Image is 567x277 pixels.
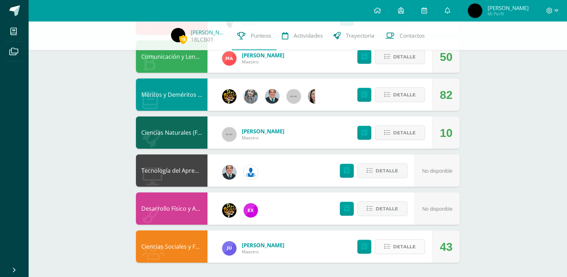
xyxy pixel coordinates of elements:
[136,116,207,149] div: Ciencias Naturales (Física Fundamental)
[468,4,482,18] img: 2f046f4523e7552fc62f74ed53b3d6b1.png
[242,59,284,65] span: Maestro
[136,78,207,111] div: Méritos y Deméritos 3ro. Básico "D"
[136,192,207,225] div: Desarrollo Físico y Artístico (Extracurricular)
[277,22,328,50] a: Actividades
[422,168,453,174] span: No disponible
[393,126,416,139] span: Detalle
[357,201,407,216] button: Detalle
[393,88,416,101] span: Detalle
[136,154,207,187] div: Tecnología del Aprendizaje y la Comunicación (TIC)
[375,125,425,140] button: Detalle
[376,164,398,177] span: Detalle
[222,241,236,255] img: 0261123e46d54018888246571527a9cf.png
[328,22,380,50] a: Trayectoria
[179,35,187,44] span: 18
[440,117,453,149] div: 10
[287,89,301,104] img: 60x60
[222,89,236,104] img: eda3c0d1caa5ac1a520cf0290d7c6ae4.png
[136,40,207,73] div: Comunicación y Lenguaje, Idioma Español
[488,4,529,11] span: [PERSON_NAME]
[265,89,279,104] img: 2306758994b507d40baaa54be1d4aa7e.png
[244,165,258,180] img: 6ed6846fa57649245178fca9fc9a58dd.png
[136,230,207,263] div: Ciencias Sociales y Formación Ciudadana e Interculturalidad
[222,203,236,218] img: 21dcd0747afb1b787494880446b9b401.png
[242,128,284,135] span: [PERSON_NAME]
[294,32,323,39] span: Actividades
[375,87,425,102] button: Detalle
[488,11,529,17] span: Mi Perfil
[440,41,453,73] div: 50
[346,32,375,39] span: Trayectoria
[393,240,416,253] span: Detalle
[222,127,236,142] img: 60x60
[244,203,258,218] img: ce84f7dabd80ed5f5aa83b4480291ac6.png
[222,165,236,180] img: 2306758994b507d40baaa54be1d4aa7e.png
[440,231,453,263] div: 43
[242,135,284,141] span: Maestro
[375,239,425,254] button: Detalle
[393,50,416,63] span: Detalle
[422,206,453,212] span: No disponible
[380,22,430,50] a: Contactos
[244,89,258,104] img: cba4c69ace659ae4cf02a5761d9a2473.png
[242,249,284,255] span: Maestro
[242,52,284,59] span: [PERSON_NAME]
[222,51,236,66] img: 0fd6451cf16eae051bb176b5d8bc5f11.png
[376,202,398,215] span: Detalle
[251,32,271,39] span: Punteos
[308,89,322,104] img: 8af0450cf43d44e38c4a1497329761f3.png
[191,29,226,36] a: [PERSON_NAME]
[191,36,214,43] a: 18LCB01
[400,32,425,39] span: Contactos
[242,242,284,249] span: [PERSON_NAME]
[440,79,453,111] div: 82
[375,49,425,64] button: Detalle
[232,22,277,50] a: Punteos
[171,28,185,42] img: 2f046f4523e7552fc62f74ed53b3d6b1.png
[357,163,407,178] button: Detalle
